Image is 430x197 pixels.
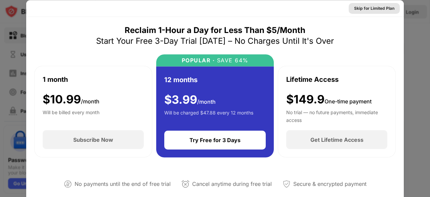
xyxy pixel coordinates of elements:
span: /month [197,98,216,105]
div: Will be charged $47.88 every 12 months [164,109,253,123]
div: 12 months [164,74,198,85]
div: Cancel anytime during free trial [192,179,272,189]
img: not-paying [64,180,72,188]
div: Get Lifetime Access [310,136,363,143]
div: Reclaim 1-Hour a Day for Less Than $5/Month [125,25,305,35]
div: Secure & encrypted payment [293,179,367,189]
span: /month [81,98,99,104]
div: No payments until the end of free trial [75,179,171,189]
div: Skip for Limited Plan [354,5,394,11]
div: No trial — no future payments, immediate access [286,109,387,122]
div: Will be billed every month [43,109,99,122]
img: secured-payment [283,180,291,188]
div: $149.9 [286,92,372,106]
div: Lifetime Access [286,74,339,84]
img: cancel-anytime [181,180,189,188]
div: POPULAR · [182,57,215,63]
span: One-time payment [325,98,372,104]
div: Subscribe Now [73,136,113,143]
div: 1 month [43,74,68,84]
div: Start Your Free 3-Day Trial [DATE] – No Charges Until It's Over [96,35,334,46]
div: SAVE 64% [215,57,249,63]
div: $ 10.99 [43,92,99,106]
div: Try Free for 3 Days [189,137,241,143]
div: $ 3.99 [164,93,216,106]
